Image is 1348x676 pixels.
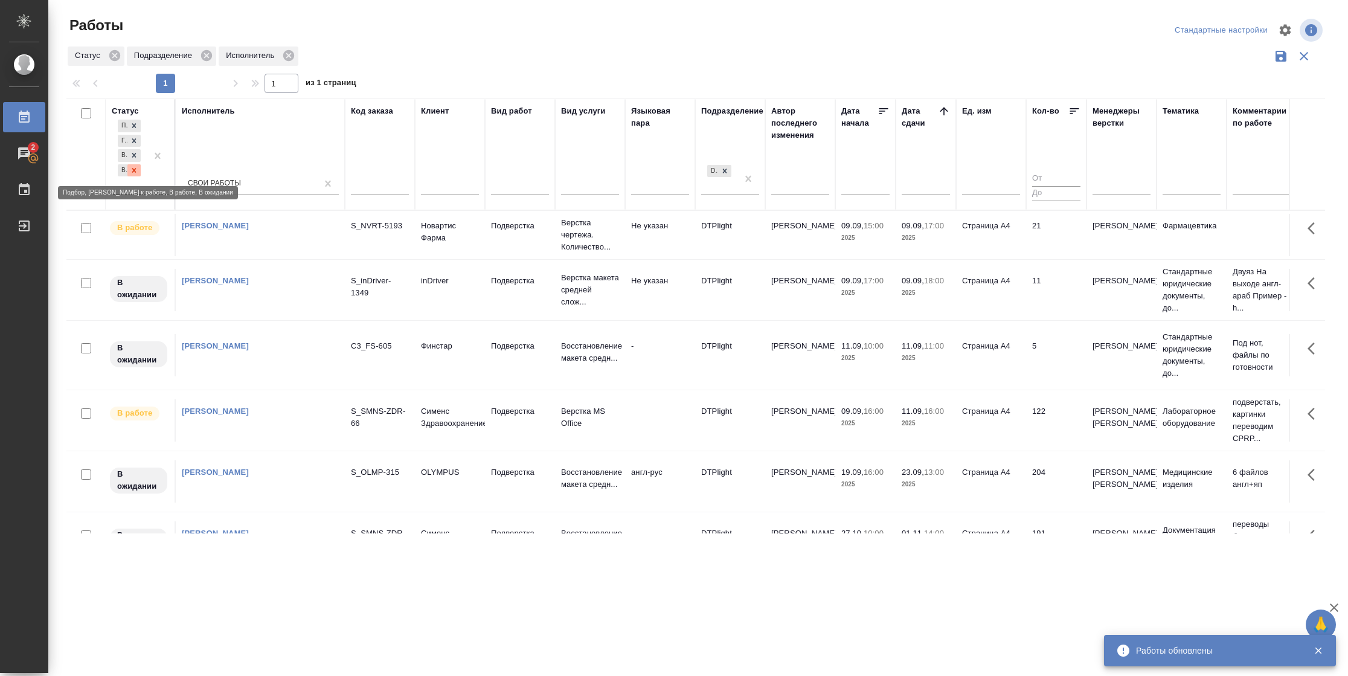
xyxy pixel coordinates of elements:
p: Верстка чертежа. Количество... [561,217,619,253]
p: Финстар [421,340,479,352]
p: 11.09, [841,341,864,350]
div: Подразделение [127,47,216,66]
td: Страница А4 [956,399,1026,442]
p: 2025 [902,352,950,364]
span: Посмотреть информацию [1300,19,1325,42]
p: Под нот, файлы по готовности [1233,337,1291,373]
a: 2 [3,138,45,169]
p: Статус [75,50,104,62]
p: Подверстка [491,340,549,352]
p: 14:00 [924,529,944,538]
p: переводы будут сдавать по готовности,... [1233,518,1291,567]
p: 09.09, [902,276,924,285]
td: Не указан [625,214,695,256]
div: Работы обновлены [1136,645,1295,657]
p: 09.09, [841,276,864,285]
a: [PERSON_NAME] [182,529,249,538]
p: 09.09, [902,221,924,230]
div: Кол-во [1032,105,1059,117]
p: Сименс Здравоохранение [421,405,479,430]
p: В ожидании [117,277,160,301]
p: В ожидании [117,468,160,492]
p: Верстка MS Office [561,405,619,430]
p: 16:00 [864,407,884,416]
td: DTPlight [695,460,765,503]
p: 2025 [902,478,950,491]
td: Не указан [625,269,695,311]
p: inDriver [421,275,479,287]
p: Фармацевтика [1163,220,1221,232]
p: Подразделение [134,50,196,62]
span: 2 [24,141,42,153]
p: Подверстка [491,527,549,539]
p: Восстановление макета средн... [561,340,619,364]
div: Комментарии по работе [1233,105,1291,129]
p: 16:00 [924,407,944,416]
td: [PERSON_NAME] [765,399,835,442]
p: 10:00 [864,341,884,350]
p: 2025 [841,352,890,364]
div: S_SMNS-ZDR-66 [351,405,409,430]
button: 🙏 [1306,610,1336,640]
button: Здесь прячутся важные кнопки [1300,399,1329,428]
p: Документация для рег. органов [1163,524,1221,561]
p: Стандартные юридические документы, до... [1163,331,1221,379]
td: Страница А4 [956,460,1026,503]
a: [PERSON_NAME] [182,341,249,350]
p: 2025 [841,417,890,430]
div: Менеджеры верстки [1093,105,1151,129]
p: [PERSON_NAME], [PERSON_NAME] [1093,405,1151,430]
p: 2025 [902,287,950,299]
div: Тематика [1163,105,1199,117]
p: 6 файлов англ+яп [1233,466,1291,491]
p: Подверстка [491,220,549,232]
input: До [1032,186,1080,201]
p: 17:00 [864,276,884,285]
p: 2025 [841,287,890,299]
div: DTPlight [707,165,718,178]
div: Дата начала [841,105,878,129]
p: 11.09, [902,407,924,416]
div: Исполнитель назначен, приступать к работе пока рано [109,466,168,495]
td: Страница А4 [956,269,1026,311]
button: Здесь прячутся важные кнопки [1300,521,1329,550]
button: Сохранить фильтры [1269,45,1292,68]
td: 191 [1026,521,1086,564]
p: [PERSON_NAME] [1093,340,1151,352]
td: Страница А4 [956,521,1026,564]
div: Вид услуги [561,105,606,117]
div: Статус [68,47,124,66]
div: Ед. изм [962,105,992,117]
p: 17:00 [924,221,944,230]
p: 2025 [841,478,890,491]
div: DTPlight [706,164,733,179]
div: Код заказа [351,105,393,117]
p: Стандартные юридические документы, до... [1163,266,1221,314]
p: В ожидании [117,342,160,366]
td: Страница А4 [956,214,1026,256]
td: 21 [1026,214,1086,256]
td: англ-рус [625,460,695,503]
td: 204 [1026,460,1086,503]
p: 27.10, [841,529,864,538]
a: [PERSON_NAME] [182,276,249,285]
div: Исполнитель выполняет работу [109,405,168,422]
p: 01.11, [902,529,924,538]
p: 13:00 [924,468,944,477]
p: Исполнитель [226,50,278,62]
p: подверстать, картинки переводим CPRP... [1233,396,1291,445]
button: Сбросить фильтры [1292,45,1315,68]
p: [PERSON_NAME], [PERSON_NAME] [1093,466,1151,491]
td: [PERSON_NAME] [765,334,835,376]
td: DTPlight [695,269,765,311]
td: [PERSON_NAME] [765,460,835,503]
td: Страница А4 [956,334,1026,376]
p: [PERSON_NAME] [1093,527,1151,539]
span: 🙏 [1311,612,1331,637]
div: В ожидании [118,164,127,177]
div: Подбор, Готов к работе, В работе, В ожидании [117,118,142,134]
td: 5 [1026,334,1086,376]
td: [PERSON_NAME] [765,521,835,564]
div: Исполнитель [182,105,235,117]
div: S_NVRT-5193 [351,220,409,232]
